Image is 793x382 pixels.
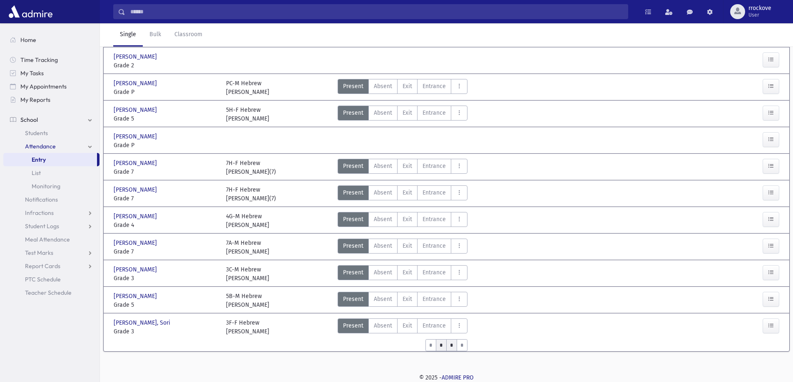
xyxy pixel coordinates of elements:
[338,265,467,283] div: AttTypes
[114,239,159,247] span: [PERSON_NAME]
[114,79,159,88] span: [PERSON_NAME]
[338,79,467,96] div: AttTypes
[114,194,218,203] span: Grade 7
[374,295,392,303] span: Absent
[114,221,218,229] span: Grade 4
[3,246,99,259] a: Test Marks
[343,188,363,197] span: Present
[338,106,467,123] div: AttTypes
[20,96,50,104] span: My Reports
[32,182,60,190] span: Monitoring
[3,259,99,273] a: Report Cards
[114,168,218,176] span: Grade 7
[338,185,467,203] div: AttTypes
[343,215,363,224] span: Present
[343,268,363,277] span: Present
[114,106,159,114] span: [PERSON_NAME]
[25,249,53,256] span: Test Marks
[423,188,446,197] span: Entrance
[374,108,392,117] span: Absent
[3,93,99,106] a: My Reports
[423,268,446,277] span: Entrance
[3,219,99,233] a: Student Logs
[32,156,46,163] span: Entry
[114,132,159,141] span: [PERSON_NAME]
[403,268,412,277] span: Exit
[423,242,446,250] span: Entrance
[114,114,218,123] span: Grade 5
[113,23,143,47] a: Single
[403,82,412,91] span: Exit
[226,212,269,229] div: 4G-M Hebrew [PERSON_NAME]
[25,236,70,243] span: Meal Attendance
[374,82,392,91] span: Absent
[343,162,363,170] span: Present
[3,140,99,153] a: Attendance
[3,180,99,193] a: Monitoring
[3,67,99,80] a: My Tasks
[374,162,392,170] span: Absent
[3,33,99,47] a: Home
[3,153,97,166] a: Entry
[423,321,446,330] span: Entrance
[25,262,60,270] span: Report Cards
[374,268,392,277] span: Absent
[114,265,159,274] span: [PERSON_NAME]
[403,162,412,170] span: Exit
[25,129,48,137] span: Students
[114,52,159,61] span: [PERSON_NAME]
[343,108,363,117] span: Present
[114,141,218,150] span: Grade P
[226,106,269,123] div: 5H-F Hebrew [PERSON_NAME]
[25,222,59,230] span: Student Logs
[226,265,269,283] div: 3C-M Hebrew [PERSON_NAME]
[226,292,269,309] div: 5B-M Hebrew [PERSON_NAME]
[20,83,67,90] span: My Appointments
[114,159,159,168] span: [PERSON_NAME]
[423,82,446,91] span: Entrance
[20,56,58,64] span: Time Tracking
[423,162,446,170] span: Entrance
[343,321,363,330] span: Present
[226,185,276,203] div: 7H-F Hebrew [PERSON_NAME](7)
[20,116,38,123] span: School
[114,327,218,336] span: Grade 3
[338,212,467,229] div: AttTypes
[7,3,55,20] img: AdmirePro
[748,5,771,12] span: rrockove
[114,247,218,256] span: Grade 7
[114,292,159,301] span: [PERSON_NAME]
[3,166,99,180] a: List
[114,212,159,221] span: [PERSON_NAME]
[226,239,269,256] div: 7A-M Hebrew [PERSON_NAME]
[3,53,99,67] a: Time Tracking
[3,273,99,286] a: PTC Schedule
[374,188,392,197] span: Absent
[25,143,56,150] span: Attendance
[374,242,392,250] span: Absent
[403,108,412,117] span: Exit
[374,215,392,224] span: Absent
[374,321,392,330] span: Absent
[20,36,36,44] span: Home
[403,295,412,303] span: Exit
[3,113,99,126] a: School
[423,108,446,117] span: Entrance
[343,82,363,91] span: Present
[32,169,41,177] span: List
[343,295,363,303] span: Present
[343,242,363,250] span: Present
[25,289,72,296] span: Teacher Schedule
[403,215,412,224] span: Exit
[25,196,58,203] span: Notifications
[226,318,269,336] div: 3F-F Hebrew [PERSON_NAME]
[423,215,446,224] span: Entrance
[403,188,412,197] span: Exit
[3,286,99,299] a: Teacher Schedule
[20,69,44,77] span: My Tasks
[25,209,54,217] span: Infractions
[338,318,467,336] div: AttTypes
[25,276,61,283] span: PTC Schedule
[338,239,467,256] div: AttTypes
[3,126,99,140] a: Students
